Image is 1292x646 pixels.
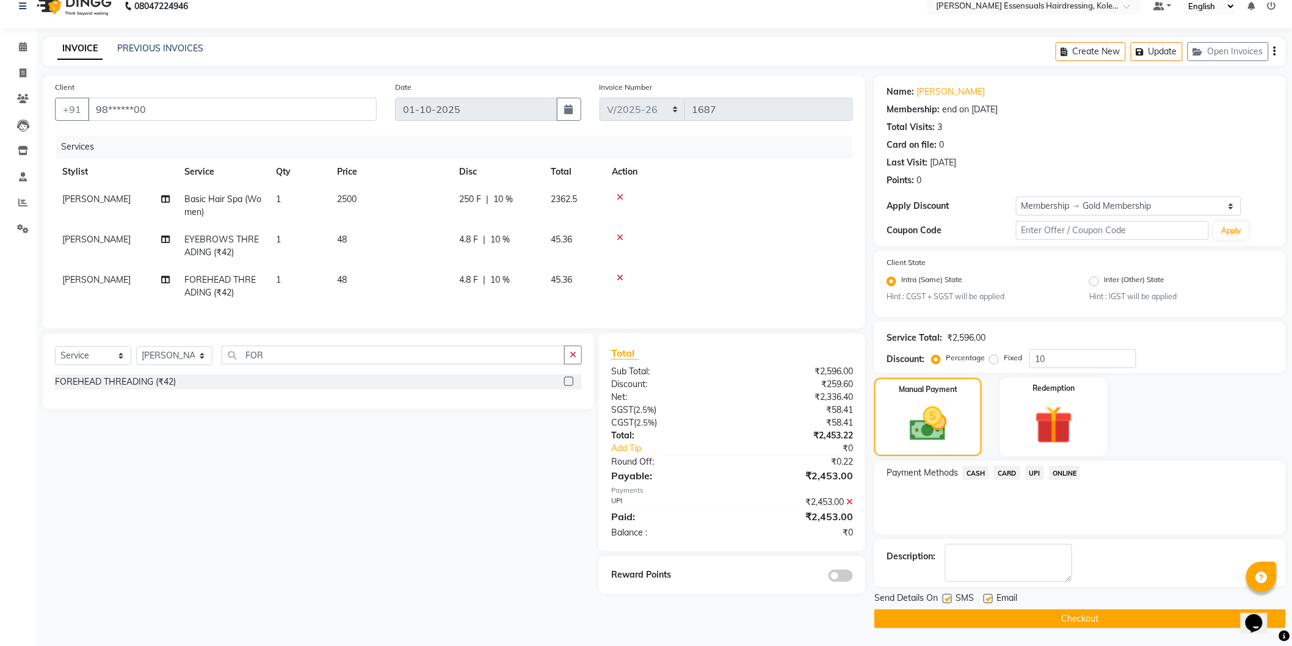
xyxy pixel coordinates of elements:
label: Fixed [1004,352,1022,363]
th: Stylist [55,158,177,186]
div: ₹2,453.00 [732,509,862,524]
span: SMS [956,592,974,607]
div: Service Total: [887,332,942,344]
span: CGST [611,417,634,428]
span: 2500 [337,194,357,205]
div: ( ) [602,404,732,416]
a: [PERSON_NAME] [916,85,985,98]
div: Paid: [602,509,732,524]
div: Payments [611,485,853,496]
span: Payment Methods [887,466,958,479]
span: | [483,274,485,286]
img: _cash.svg [898,402,959,445]
input: Enter Offer / Coupon Code [1016,221,1210,240]
span: SGST [611,404,633,415]
span: [PERSON_NAME] [62,274,131,285]
a: Add Tip [602,442,754,455]
div: Discount: [887,353,924,366]
th: Qty [269,158,330,186]
th: Price [330,158,452,186]
input: Search by Name/Mobile/Email/Code [88,98,377,121]
span: Email [996,592,1017,607]
div: Sub Total: [602,365,732,378]
span: CARD [994,466,1020,480]
th: Action [604,158,853,186]
div: Coupon Code [887,224,1015,237]
div: Payable: [602,468,732,483]
span: 45.36 [551,234,572,245]
div: 0 [939,139,944,151]
a: INVOICE [57,38,103,60]
span: | [483,233,485,246]
button: Checkout [874,609,1286,628]
label: Client [55,82,74,93]
div: FOREHEAD THREADING (₹42) [55,376,176,388]
label: Inter (Other) State [1104,274,1164,289]
div: ₹2,453.00 [732,496,862,509]
div: ₹58.41 [732,404,862,416]
span: UPI [1025,466,1044,480]
div: ₹58.41 [732,416,862,429]
div: 0 [916,174,921,187]
span: 1 [276,194,281,205]
div: Card on file: [887,139,937,151]
div: ₹259.60 [732,378,862,391]
img: _gift.svg [1023,401,1085,449]
span: ONLINE [1049,466,1081,480]
div: ₹0.22 [732,455,862,468]
label: Client State [887,257,926,268]
small: Hint : CGST + SGST will be applied [887,291,1071,302]
span: 2.5% [636,405,654,415]
div: Balance : [602,526,732,539]
span: 4.8 F [459,274,478,286]
input: Search or Scan [222,346,565,365]
span: 1 [276,234,281,245]
div: Services [56,136,862,158]
div: Total: [602,429,732,442]
button: Create New [1056,42,1126,61]
div: Discount: [602,378,732,391]
div: [DATE] [930,156,956,169]
span: Total [611,347,639,360]
span: 10 % [490,274,510,286]
span: 48 [337,274,347,285]
th: Disc [452,158,543,186]
div: ₹2,453.22 [732,429,862,442]
div: ₹0 [754,442,863,455]
div: Total Visits: [887,121,935,134]
div: ₹2,336.40 [732,391,862,404]
div: Name: [887,85,914,98]
span: 2362.5 [551,194,577,205]
span: 10 % [493,193,513,206]
button: Apply [1214,222,1249,240]
div: ₹2,453.00 [732,468,862,483]
span: | [486,193,488,206]
div: Description: [887,550,935,563]
div: Membership: [887,103,940,116]
span: 250 F [459,193,481,206]
span: 1 [276,274,281,285]
div: UPI [602,496,732,509]
small: Hint : IGST will be applied [1089,291,1274,302]
div: end on [DATE] [942,103,998,116]
span: FOREHEAD THREADING (₹42) [184,274,256,298]
div: ( ) [602,416,732,429]
div: ₹0 [732,526,862,539]
button: Update [1131,42,1183,61]
label: Redemption [1033,383,1075,394]
label: Invoice Number [600,82,653,93]
div: Points: [887,174,914,187]
div: ₹2,596.00 [732,365,862,378]
button: +91 [55,98,89,121]
div: Reward Points [602,568,732,582]
a: PREVIOUS INVOICES [117,43,203,54]
span: EYEBROWS THREADING (₹42) [184,234,259,258]
span: 10 % [490,233,510,246]
div: Apply Discount [887,200,1015,212]
span: [PERSON_NAME] [62,234,131,245]
iframe: chat widget [1241,597,1280,634]
span: 2.5% [636,418,655,427]
div: ₹2,596.00 [947,332,985,344]
span: 45.36 [551,274,572,285]
span: 4.8 F [459,233,478,246]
